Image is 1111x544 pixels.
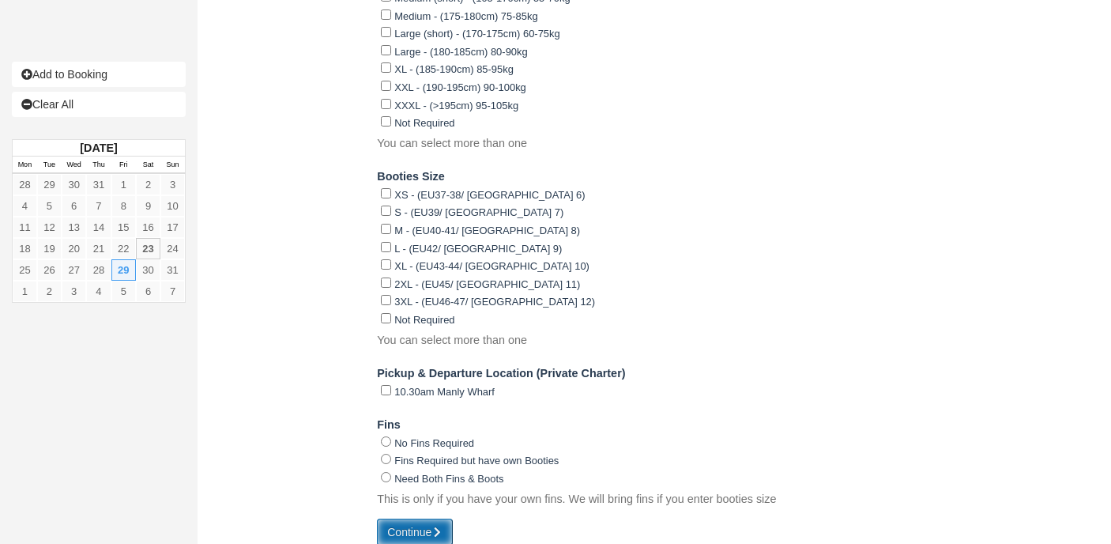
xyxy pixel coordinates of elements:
label: Medium - (175-180cm) 75-85kg [394,10,537,22]
a: Add to Booking [12,62,186,87]
a: 11 [13,217,37,238]
label: Not Required [394,117,454,129]
th: Thu [86,157,111,174]
a: 1 [111,174,136,195]
a: 12 [37,217,62,238]
a: 10 [160,195,185,217]
a: 7 [86,195,111,217]
label: M - (EU40-41/ [GEOGRAPHIC_DATA] 8) [394,225,580,236]
label: Not Required [394,314,454,326]
th: Tue [37,157,62,174]
th: Mon [13,157,37,174]
a: 3 [160,174,185,195]
label: 2XL - (EU45/ [GEOGRAPHIC_DATA] 11) [394,278,580,290]
a: 31 [160,259,185,281]
a: 8 [111,195,136,217]
p: You can select more than one [377,135,527,152]
a: 1 [13,281,37,302]
a: 15 [111,217,136,238]
a: 23 [136,238,160,259]
a: 7 [160,281,185,302]
a: 26 [37,259,62,281]
a: 16 [136,217,160,238]
a: 4 [13,195,37,217]
a: 29 [111,259,136,281]
p: This is only if you have your own fins. We will bring fins if you enter booties size [377,491,776,508]
a: 20 [62,238,86,259]
a: 6 [136,281,160,302]
label: 3XL - (EU46-47/ [GEOGRAPHIC_DATA] 12) [394,296,595,308]
th: Fri [111,157,136,174]
p: You can select more than one [377,332,527,349]
label: Fins [377,411,401,433]
a: 31 [86,174,111,195]
a: 28 [13,174,37,195]
label: XXL - (190-195cm) 90-100kg [394,81,526,93]
a: 17 [160,217,185,238]
th: Wed [62,157,86,174]
a: 18 [13,238,37,259]
label: No Fins Required [394,437,474,449]
label: Need Both Fins & Boots [394,473,503,485]
label: Booties Size [377,163,445,185]
a: 3 [62,281,86,302]
label: XL - (EU43-44/ [GEOGRAPHIC_DATA] 10) [394,260,589,272]
label: Large - (180-185cm) 80-90kg [394,46,527,58]
label: Fins Required but have own Booties [394,455,559,467]
label: L - (EU42/ [GEOGRAPHIC_DATA] 9) [394,243,562,255]
label: 10.30am Manly Wharf [394,386,495,398]
a: 6 [62,195,86,217]
label: Pickup & Departure Location (Private Charter) [377,360,625,382]
a: 21 [86,238,111,259]
a: 30 [136,259,160,281]
a: 13 [62,217,86,238]
strong: [DATE] [80,142,117,154]
a: 22 [111,238,136,259]
a: 29 [37,174,62,195]
a: 25 [13,259,37,281]
a: 27 [62,259,86,281]
a: 30 [62,174,86,195]
a: 14 [86,217,111,238]
a: 5 [111,281,136,302]
label: Large (short) - (170-175cm) 60-75kg [394,28,560,40]
a: 9 [136,195,160,217]
a: 2 [136,174,160,195]
label: S - (EU39/ [GEOGRAPHIC_DATA] 7) [394,206,563,218]
label: XS - (EU37-38/ [GEOGRAPHIC_DATA] 6) [394,189,585,201]
a: 24 [160,238,185,259]
a: 19 [37,238,62,259]
a: 5 [37,195,62,217]
th: Sat [136,157,160,174]
label: XL - (185-190cm) 85-95kg [394,63,514,75]
th: Sun [160,157,185,174]
a: Clear All [12,92,186,117]
label: XXXL - (>195cm) 95-105kg [394,100,518,111]
a: 4 [86,281,111,302]
a: 28 [86,259,111,281]
a: 2 [37,281,62,302]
